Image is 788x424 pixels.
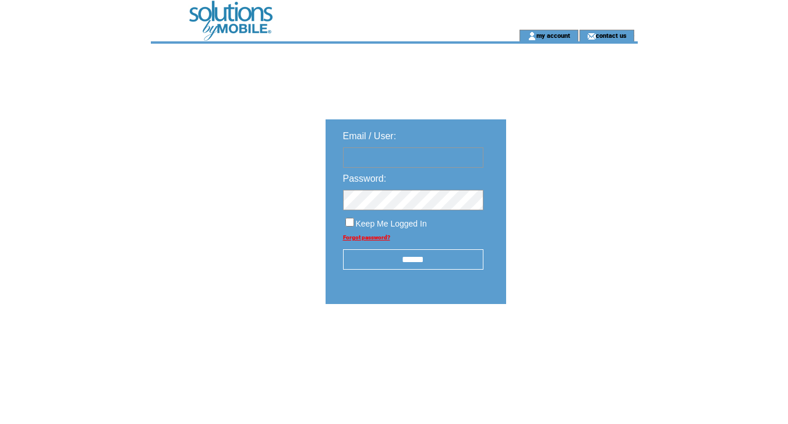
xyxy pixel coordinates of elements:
[587,31,596,41] img: contact_us_icon.gif;jsessionid=253D64527EE98E3090D12ECD98DDE374
[343,174,387,183] span: Password:
[536,31,570,39] a: my account
[540,333,598,348] img: transparent.png;jsessionid=253D64527EE98E3090D12ECD98DDE374
[356,219,427,228] span: Keep Me Logged In
[343,234,390,241] a: Forgot password?
[528,31,536,41] img: account_icon.gif;jsessionid=253D64527EE98E3090D12ECD98DDE374
[343,131,397,141] span: Email / User:
[596,31,627,39] a: contact us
